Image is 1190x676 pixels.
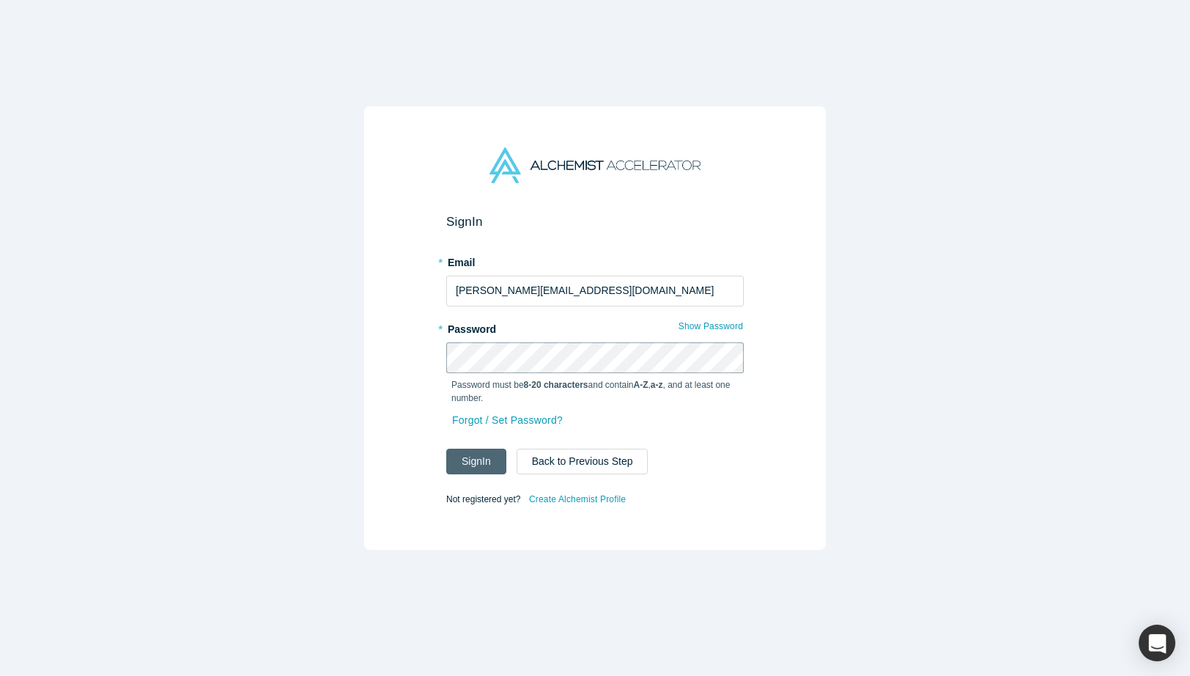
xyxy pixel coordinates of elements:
a: Create Alchemist Profile [528,490,627,509]
p: Password must be and contain , , and at least one number. [451,378,739,405]
button: Back to Previous Step [517,449,648,474]
span: Not registered yet? [446,493,520,504]
strong: 8-20 characters [524,380,588,390]
strong: a-z [651,380,663,390]
strong: A-Z [634,380,648,390]
button: Show Password [678,317,744,336]
h2: Sign In [446,214,744,229]
button: SignIn [446,449,506,474]
label: Password [446,317,744,337]
a: Forgot / Set Password? [451,408,563,433]
label: Email [446,250,744,271]
img: Alchemist Accelerator Logo [489,147,701,183]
